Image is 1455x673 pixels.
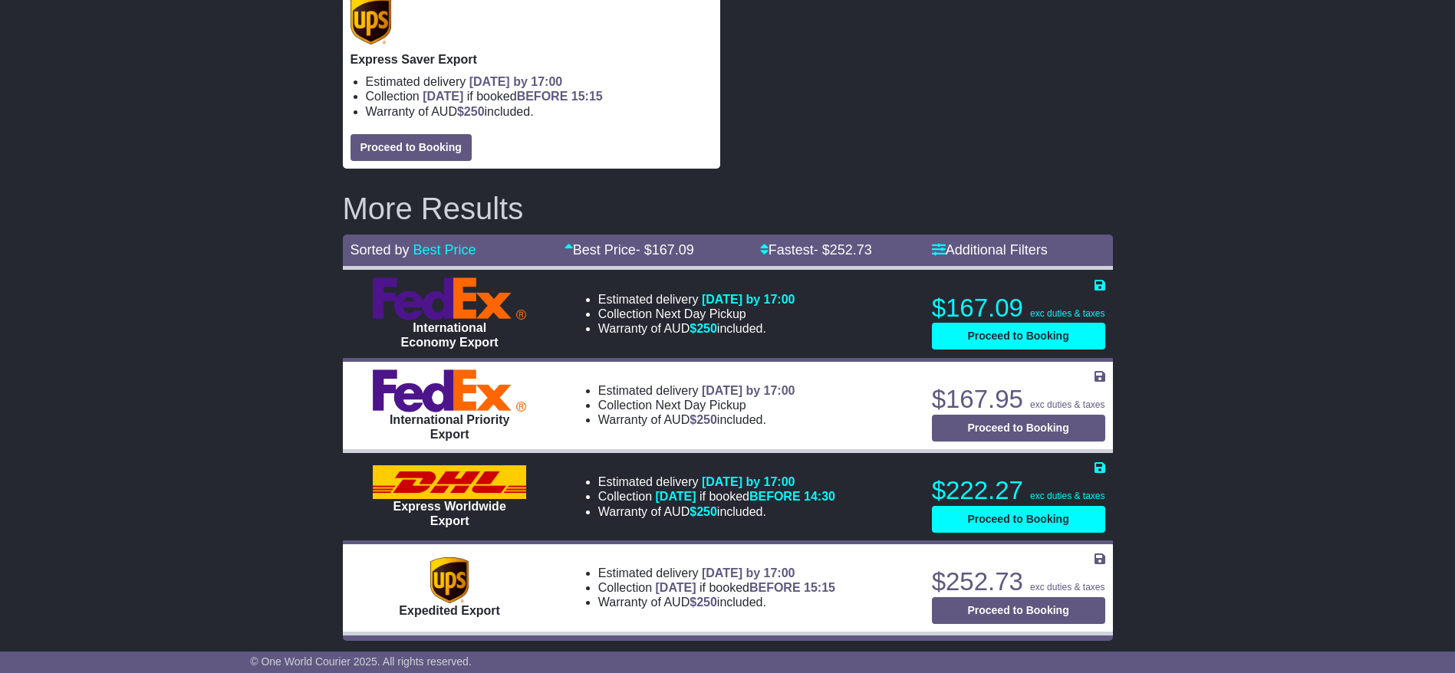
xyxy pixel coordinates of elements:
[457,105,485,118] span: $
[598,321,795,336] li: Warranty of AUD included.
[702,475,795,488] span: [DATE] by 17:00
[932,384,1105,415] p: $167.95
[1030,582,1104,593] span: exc duties & taxes
[749,490,801,503] span: BEFORE
[366,74,713,89] li: Estimated delivery
[598,474,835,489] li: Estimated delivery
[598,292,795,307] li: Estimated delivery
[696,322,717,335] span: 250
[469,75,563,88] span: [DATE] by 17:00
[598,307,795,321] li: Collection
[598,504,835,519] li: Warranty of AUD included.
[1030,399,1104,410] span: exc duties & taxes
[690,505,717,518] span: $
[517,90,568,103] span: BEFORE
[656,399,746,412] span: Next Day Pickup
[413,242,476,258] a: Best Price
[690,322,717,335] span: $
[932,597,1105,624] button: Proceed to Booking
[690,596,717,609] span: $
[1030,491,1104,501] span: exc duties & taxes
[652,242,694,258] span: 167.09
[1030,308,1104,319] span: exc duties & taxes
[932,566,1105,597] p: $252.73
[932,475,1105,506] p: $222.27
[656,490,696,503] span: [DATE]
[351,242,410,258] span: Sorted by
[804,581,835,594] span: 15:15
[351,52,713,67] p: Express Saver Export
[932,323,1105,350] button: Proceed to Booking
[656,490,835,503] span: if booked
[390,413,509,441] span: International Priority Export
[393,500,505,527] span: Express Worldwide Export
[749,581,801,594] span: BEFORE
[804,490,835,503] span: 14:30
[598,580,835,595] li: Collection
[696,505,717,518] span: 250
[399,604,500,617] span: Expedited Export
[571,90,603,103] span: 15:15
[565,242,694,258] a: Best Price- $167.09
[656,581,835,594] span: if booked
[401,321,499,349] span: International Economy Export
[598,398,795,412] li: Collection
[598,489,835,504] li: Collection
[373,465,526,499] img: DHL: Express Worldwide Export
[690,413,717,426] span: $
[598,566,835,580] li: Estimated delivery
[702,566,795,579] span: [DATE] by 17:00
[932,242,1048,258] a: Additional Filters
[430,557,469,603] img: UPS (new): Expedited Export
[760,242,872,258] a: Fastest- $252.73
[696,413,717,426] span: 250
[598,412,795,427] li: Warranty of AUD included.
[932,293,1105,323] p: $167.09
[702,293,795,306] span: [DATE] by 17:00
[598,595,835,609] li: Warranty of AUD included.
[366,104,713,119] li: Warranty of AUD included.
[696,596,717,609] span: 250
[373,369,526,412] img: FedEx Express: International Priority Export
[702,384,795,397] span: [DATE] by 17:00
[366,89,713,103] li: Collection
[932,415,1105,442] button: Proceed to Booking
[343,192,1113,225] h2: More Results
[636,242,694,258] span: - $
[464,105,485,118] span: 250
[250,655,472,668] span: © One World Courier 2025. All rights reserved.
[373,277,526,320] img: FedEx Express: International Economy Export
[830,242,872,258] span: 252.73
[351,134,472,161] button: Proceed to Booking
[656,307,746,320] span: Next Day Pickup
[656,581,696,594] span: [DATE]
[932,506,1105,533] button: Proceed to Booking
[423,90,602,103] span: if booked
[423,90,463,103] span: [DATE]
[814,242,872,258] span: - $
[598,383,795,398] li: Estimated delivery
